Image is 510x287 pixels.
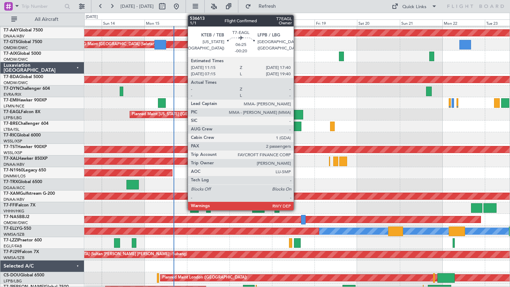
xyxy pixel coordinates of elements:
a: DGAA/ACC [4,185,25,191]
span: Refresh [253,4,282,9]
a: T7-BDAGlobal 5000 [4,75,43,79]
a: T7-EAGLFalcon 8X [4,110,40,114]
span: CS-DOU [4,273,20,277]
a: WMSA/SZB [4,232,24,237]
span: T7-PJ29 [4,250,19,254]
div: Planned Maint [GEOGRAPHIC_DATA] (Sultan [PERSON_NAME] [PERSON_NAME] - Subang) [22,249,187,260]
a: T7-XALHawker 850XP [4,157,47,161]
span: T7-N1960 [4,168,23,172]
a: T7-AAYGlobal 7500 [4,28,43,33]
span: T7-DYN [4,87,19,91]
a: LFPB/LBG [4,115,22,121]
a: LFMN/NCE [4,104,24,109]
a: T7-TRXGlobal 6500 [4,180,42,184]
button: All Aircraft [8,14,77,25]
a: T7-PJ29Falcon 7X [4,250,39,254]
a: DNAA/ABV [4,34,24,39]
a: OMDW/DWC [4,220,28,225]
span: T7-EMI [4,98,17,102]
div: Fri 19 [314,19,357,26]
span: T7-BDA [4,75,19,79]
a: WMSA/SZB [4,255,24,260]
div: Tue 16 [187,19,229,26]
a: T7-BREChallenger 604 [4,122,49,126]
a: T7-ELLYG-550 [4,227,31,231]
span: T7-EAGL [4,110,21,114]
a: OMDW/DWC [4,57,28,62]
a: EVRA/RIX [4,92,21,97]
div: Sat 20 [357,19,399,26]
a: LFPB/LBG [4,279,22,284]
span: T7-BRE [4,122,18,126]
div: Mon 22 [442,19,485,26]
div: Thu 18 [272,19,314,26]
a: T7-DYNChallenger 604 [4,87,50,91]
a: WSSL/XSP [4,139,22,144]
input: Trip Number [22,1,62,12]
div: Mon 15 [144,19,187,26]
a: OMDW/DWC [4,80,28,86]
div: [DATE] [86,14,98,20]
div: AOG Maint [GEOGRAPHIC_DATA] (Seletar) [77,39,155,50]
span: T7-FFI [4,203,16,207]
a: T7-LZZIPraetor 600 [4,238,42,242]
span: T7-GTS [4,40,18,44]
a: DNMM/LOS [4,174,25,179]
button: Refresh [242,1,284,12]
div: Sun 14 [102,19,144,26]
span: T7-TRX [4,180,18,184]
a: T7-N1960Legacy 650 [4,168,46,172]
div: Wed 17 [229,19,272,26]
span: T7-LZZI [4,238,18,242]
a: T7-XAMGulfstream G-200 [4,192,55,196]
a: T7-NASBBJ2 [4,215,29,219]
a: EGLF/FAB [4,244,22,249]
a: WSSL/XSP [4,150,22,156]
span: T7-XAL [4,157,18,161]
div: Quick Links [402,4,426,11]
div: Planned Maint London ([GEOGRAPHIC_DATA]) [162,273,247,283]
a: T7-GTSGlobal 7500 [4,40,42,44]
a: OMDW/DWC [4,45,28,51]
a: T7-AIXGlobal 5000 [4,52,41,56]
a: VHHH/HKG [4,209,24,214]
a: T7-RICGlobal 6000 [4,133,41,137]
div: Planned Maint [US_STATE] ([GEOGRAPHIC_DATA]) [132,109,223,120]
div: Unplanned Maint [GEOGRAPHIC_DATA] (Riga Intl) [203,86,294,96]
a: DNAA/ABV [4,162,24,167]
a: LTBA/ISL [4,127,19,132]
button: Quick Links [388,1,441,12]
span: T7-RIC [4,133,17,137]
span: All Aircraft [18,17,75,22]
a: T7-EMIHawker 900XP [4,98,47,102]
span: T7-ELLY [4,227,19,231]
span: T7-XAM [4,192,20,196]
span: T7-NAS [4,215,19,219]
a: T7-FFIFalcon 7X [4,203,35,207]
a: T7-TSTHawker 900XP [4,145,47,149]
span: [DATE] - [DATE] [120,3,154,10]
div: Sun 21 [400,19,442,26]
span: T7-TST [4,145,17,149]
span: T7-AIX [4,52,17,56]
a: CS-DOUGlobal 6500 [4,273,44,277]
span: T7-AAY [4,28,19,33]
a: DNAA/ABV [4,197,24,202]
